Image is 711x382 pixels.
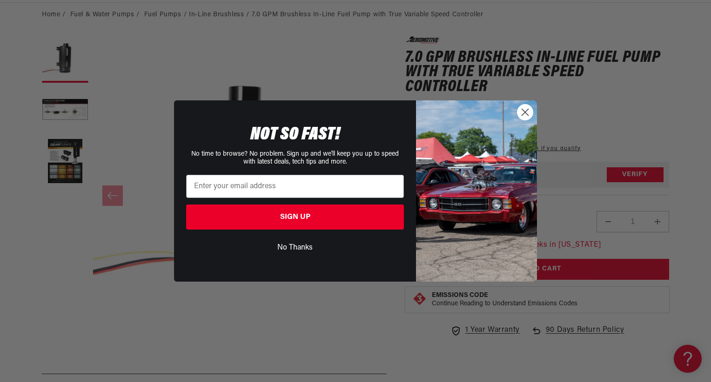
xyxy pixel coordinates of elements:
[517,104,533,120] button: Close dialog
[191,151,399,165] span: No time to browse? No problem. Sign up and we'll keep you up to speed with latest deals, tech tip...
[186,204,404,230] button: SIGN UP
[250,125,340,144] span: NOT SO FAST!
[186,239,404,257] button: No Thanks
[416,100,537,282] img: 85cdd541-2605-488b-b08c-a5ee7b438a35.jpeg
[186,175,404,198] input: Enter your email address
